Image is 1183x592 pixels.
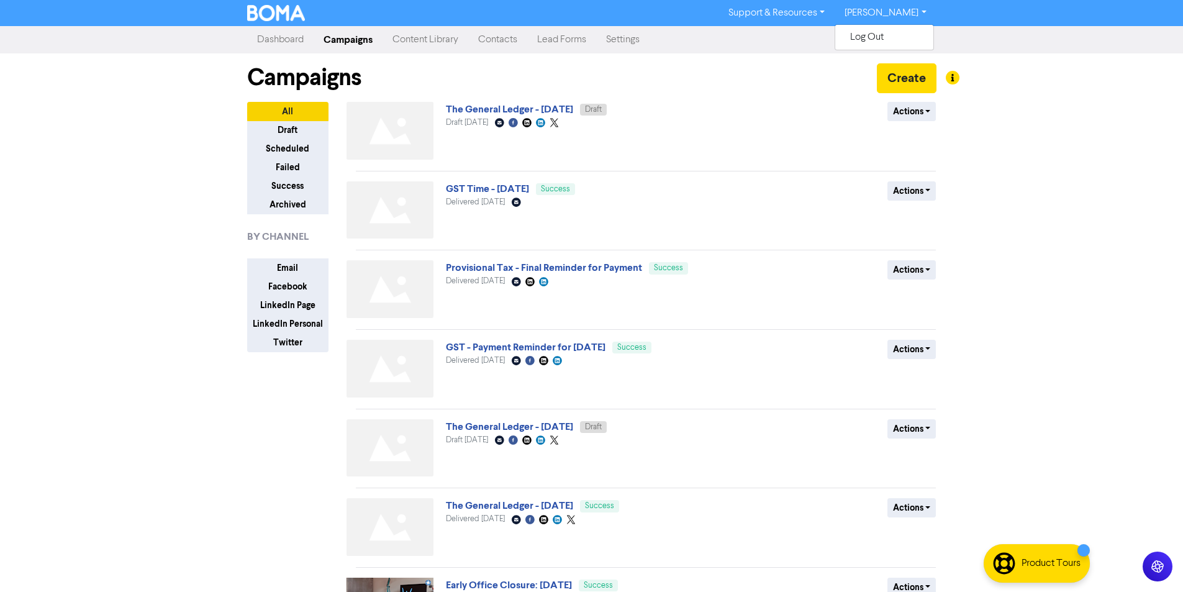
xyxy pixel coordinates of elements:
h1: Campaigns [247,63,361,92]
button: Actions [887,102,936,121]
a: The General Ledger - [DATE] [446,499,573,512]
span: Success [585,502,614,510]
button: Actions [887,181,936,201]
img: Not found [347,498,433,556]
img: Not found [347,340,433,398]
a: Support & Resources [718,3,835,23]
img: Not found [347,181,433,239]
button: Actions [887,340,936,359]
span: Delivered [DATE] [446,357,505,365]
span: Success [584,581,613,590]
a: Contacts [468,27,527,52]
a: Settings [596,27,650,52]
a: The General Ledger - [DATE] [446,103,573,116]
a: The General Ledger - [DATE] [446,421,573,433]
span: Draft [585,423,602,431]
span: Draft [585,106,602,114]
button: Success [247,176,329,196]
button: Log Out [835,30,933,45]
span: Delivered [DATE] [446,198,505,206]
a: Lead Forms [527,27,596,52]
button: LinkedIn Personal [247,314,329,334]
button: Actions [887,498,936,517]
span: Delivered [DATE] [446,277,505,285]
span: Draft [DATE] [446,436,488,444]
button: LinkedIn Page [247,296,329,315]
img: Not found [347,419,433,477]
button: Scheduled [247,139,329,158]
a: Provisional Tax - Final Reminder for Payment [446,262,642,274]
button: Failed [247,158,329,177]
a: Early Office Closure: [DATE] [446,579,572,591]
span: BY CHANNEL [247,229,309,244]
button: Twitter [247,333,329,352]
a: Content Library [383,27,468,52]
button: Email [247,258,329,278]
iframe: Chat Widget [1121,532,1183,592]
a: GST - Payment Reminder for [DATE] [446,341,605,353]
button: Actions [887,419,936,439]
button: Archived [247,195,329,214]
span: Success [654,264,683,272]
button: Actions [887,260,936,280]
span: Delivered [DATE] [446,515,505,523]
img: Not found [347,260,433,318]
img: Not found [347,102,433,160]
a: Campaigns [314,27,383,52]
span: Success [617,344,646,352]
a: Dashboard [247,27,314,52]
a: [PERSON_NAME] [835,3,936,23]
span: Success [541,185,570,193]
span: Draft [DATE] [446,119,488,127]
a: GST Time - [DATE] [446,183,529,195]
img: BOMA Logo [247,5,306,21]
button: Draft [247,121,329,140]
button: Facebook [247,277,329,296]
button: Create [877,63,936,93]
button: All [247,102,329,121]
